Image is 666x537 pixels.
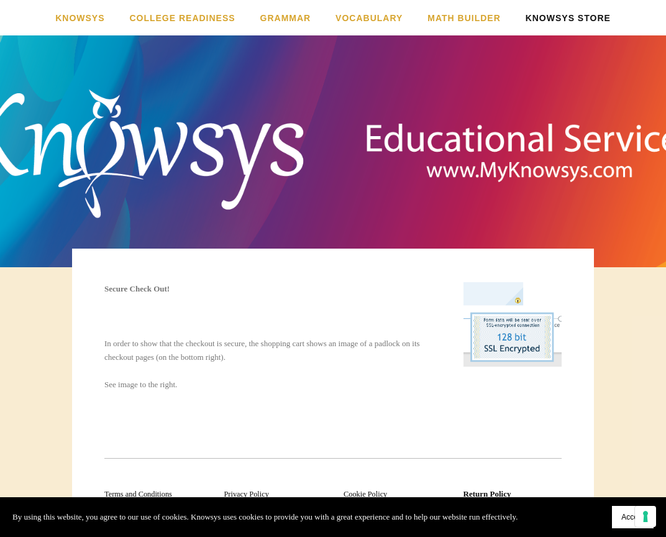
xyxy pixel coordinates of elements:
span: Accept [621,513,644,521]
a: Knowsys Educational Services [161,53,506,222]
a: Privacy Policy [224,490,269,498]
strong: Secure Check Out! [104,284,170,293]
button: Accept [612,506,654,528]
p: By using this website, you agree to our use of cookies. Knowsys uses cookies to provide you with ... [12,510,518,524]
img: .75-ecwid-ssl-seal-01.png [463,282,562,367]
a: Terms and Conditions [104,490,172,498]
a: Cookie Policy [344,490,387,498]
a: Return Policy [463,489,511,498]
button: Your consent preferences for tracking technologies [635,506,656,527]
p: In order to show that the checkout is secure, the shopping cart shows an image of a padlock on it... [104,337,442,392]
